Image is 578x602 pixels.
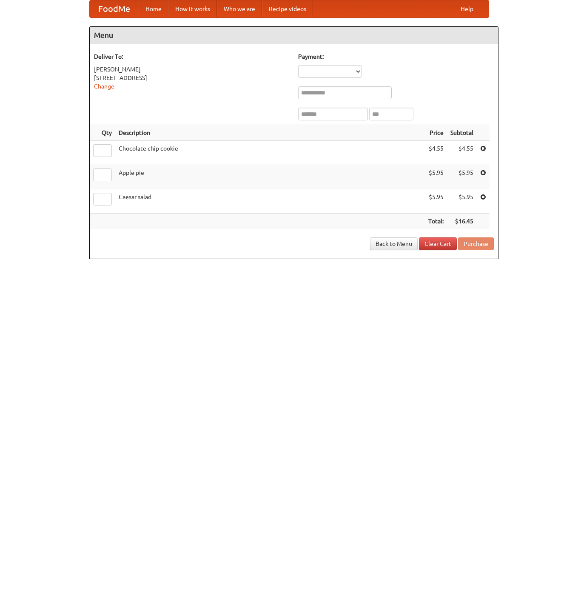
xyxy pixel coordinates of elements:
[298,52,494,61] h5: Payment:
[115,189,425,214] td: Caesar salad
[425,189,447,214] td: $5.95
[90,0,139,17] a: FoodMe
[90,125,115,141] th: Qty
[425,165,447,189] td: $5.95
[94,52,290,61] h5: Deliver To:
[447,165,477,189] td: $5.95
[115,141,425,165] td: Chocolate chip cookie
[139,0,168,17] a: Home
[425,125,447,141] th: Price
[370,237,418,250] a: Back to Menu
[168,0,217,17] a: How it works
[425,141,447,165] td: $4.55
[94,65,290,74] div: [PERSON_NAME]
[447,125,477,141] th: Subtotal
[90,27,498,44] h4: Menu
[115,165,425,189] td: Apple pie
[217,0,262,17] a: Who we are
[458,237,494,250] button: Purchase
[419,237,457,250] a: Clear Cart
[262,0,313,17] a: Recipe videos
[447,189,477,214] td: $5.95
[94,83,114,90] a: Change
[447,141,477,165] td: $4.55
[115,125,425,141] th: Description
[447,214,477,229] th: $16.45
[454,0,480,17] a: Help
[94,74,290,82] div: [STREET_ADDRESS]
[425,214,447,229] th: Total:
